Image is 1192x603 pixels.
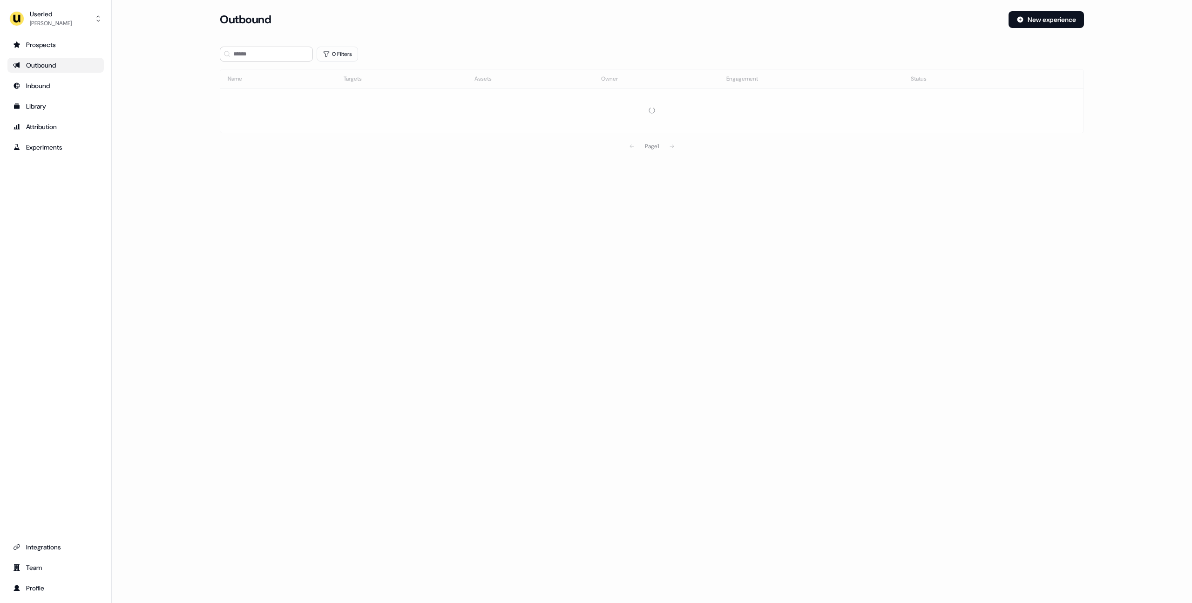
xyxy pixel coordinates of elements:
button: 0 Filters [317,47,358,62]
div: Attribution [13,122,98,131]
a: Go to team [7,560,104,575]
div: Outbound [13,61,98,70]
a: Go to templates [7,99,104,114]
button: Userled[PERSON_NAME] [7,7,104,30]
a: Go to profile [7,581,104,596]
a: Go to experiments [7,140,104,155]
div: Userled [30,9,72,19]
div: Inbound [13,81,98,90]
a: Go to integrations [7,540,104,555]
div: Prospects [13,40,98,49]
a: Go to Inbound [7,78,104,93]
div: Profile [13,583,98,593]
div: Library [13,102,98,111]
div: Experiments [13,143,98,152]
div: Integrations [13,542,98,552]
button: New experience [1009,11,1084,28]
h3: Outbound [220,13,271,27]
div: [PERSON_NAME] [30,19,72,28]
a: Go to attribution [7,119,104,134]
div: Team [13,563,98,572]
a: Go to prospects [7,37,104,52]
a: Go to outbound experience [7,58,104,73]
